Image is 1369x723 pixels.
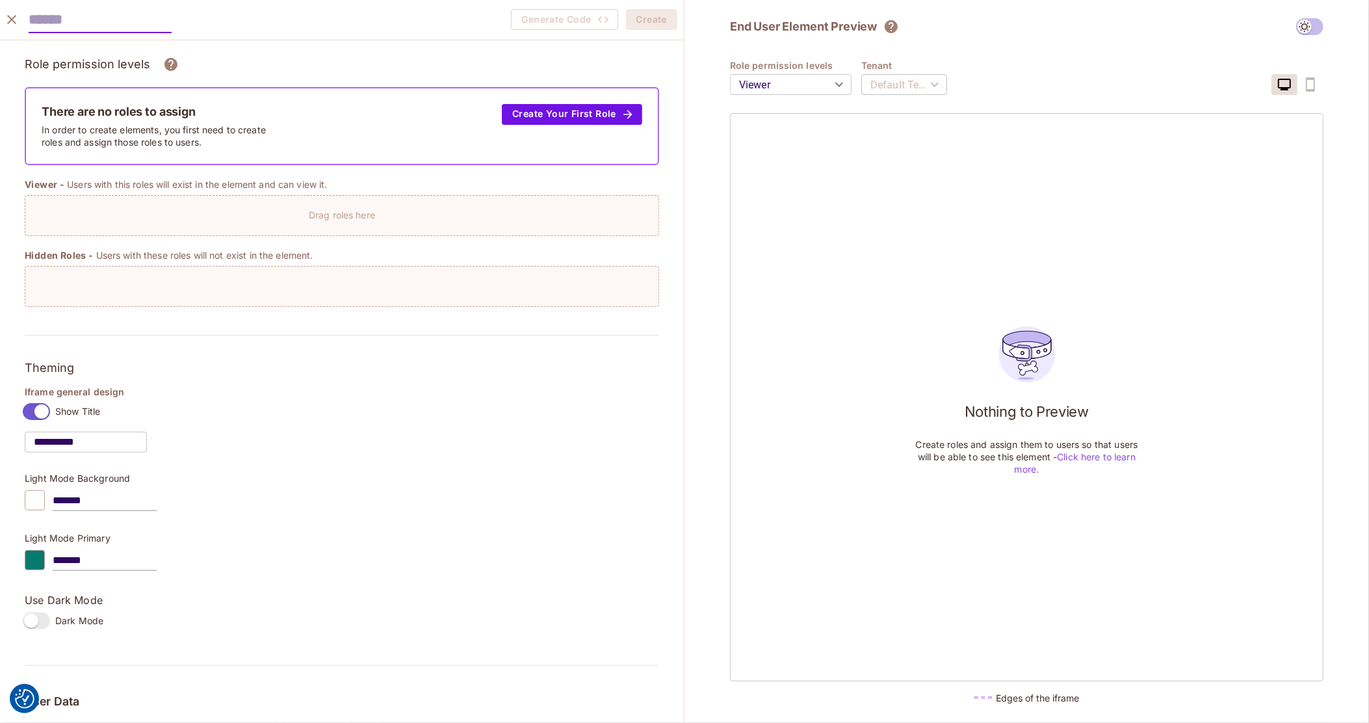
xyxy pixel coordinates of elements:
h4: Tenant [861,59,957,72]
h1: Nothing to Preview [965,402,1089,421]
p: Use Dark Mode [25,593,659,607]
p: Drag roles here [309,209,375,221]
span: Hidden Roles - [25,249,94,262]
span: Show Title [55,405,100,417]
p: Create roles and assign them to users so that users will be able to see this element - [913,438,1141,475]
span: coming soon [1297,74,1323,95]
div: Default Tenant [861,66,947,103]
p: Users with this roles will exist in the element and can view it. [67,178,327,191]
span: Create the element to generate code [511,9,618,30]
h4: Iframe general design [25,386,659,398]
h3: Theming [25,358,659,378]
img: users_preview_empty_state [992,319,1062,389]
h2: There are no roles to assign [42,104,270,120]
svg: The element will only show tenant specific content. No user information will be visible across te... [883,19,899,34]
h5: Edges of the iframe [996,692,1079,704]
button: Create Your First Role [502,104,642,125]
div: Viewer [730,66,852,103]
img: Revisit consent button [15,689,34,709]
a: Click here to learn more. [1015,451,1136,475]
h4: Role permission levels [730,59,861,72]
button: Consent Preferences [15,689,34,709]
h2: End User Element Preview [730,19,877,34]
p: In order to create elements, you first need to create roles and assign those roles to users. [42,124,270,148]
h5: User Data [25,695,659,708]
span: Dark Mode [55,614,103,627]
button: Generate Code [511,9,618,30]
h3: Role permission levels [25,55,150,74]
p: Light Mode Primary [25,533,659,544]
p: Users with these roles will not exist in the element. [96,249,313,261]
p: Light Mode Background [25,473,659,484]
span: Viewer - [25,178,64,191]
button: Create [626,9,677,30]
svg: Assign roles to different permission levels and grant users the correct rights over each element.... [163,57,179,72]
